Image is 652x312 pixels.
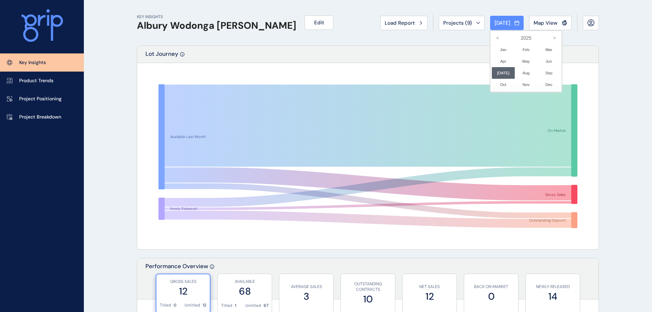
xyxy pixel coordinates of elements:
p: Product Trends [19,77,53,84]
i: > [549,32,560,44]
li: [DATE] [492,67,515,79]
p: Key Insights [19,59,46,66]
li: Oct [492,79,515,90]
li: Jun [537,55,560,67]
i: < [492,32,503,44]
li: Apr [492,55,515,67]
li: Mar [537,44,560,55]
p: Project Positioning [19,96,62,102]
li: Jan [492,44,515,55]
li: May [515,55,538,67]
li: Dec [537,79,560,90]
p: Project Breakdown [19,114,61,121]
li: Aug [515,67,538,79]
li: Feb [515,44,538,55]
li: Sep [537,67,560,79]
li: Nov [515,79,538,90]
label: 2025 [492,32,560,44]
